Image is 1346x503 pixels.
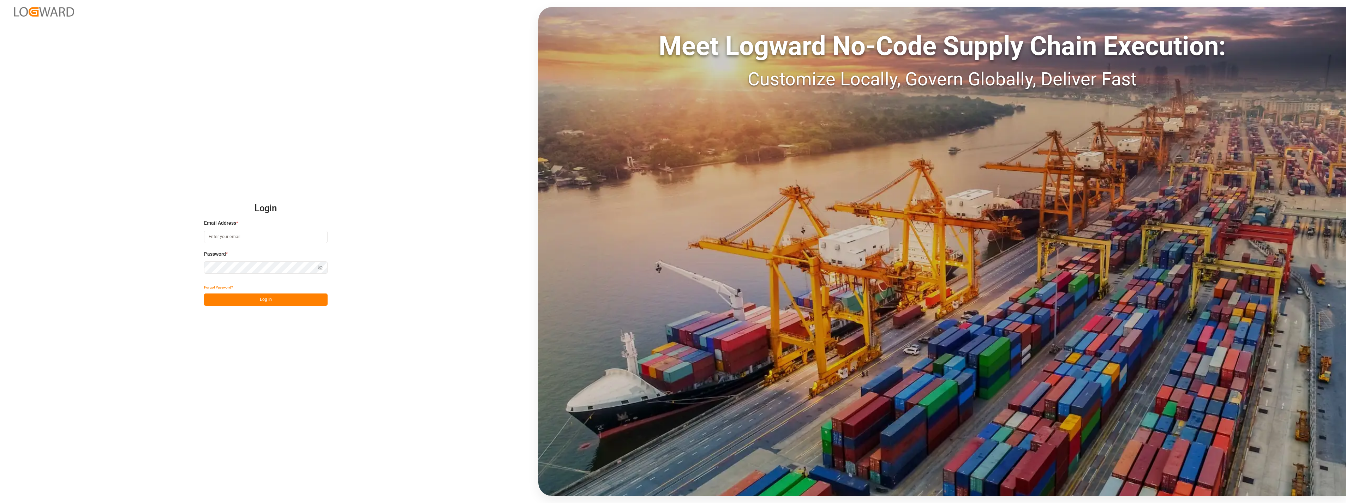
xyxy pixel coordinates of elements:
span: Email Address [204,219,236,227]
button: Log In [204,293,328,306]
input: Enter your email [204,231,328,243]
span: Password [204,250,226,258]
div: Meet Logward No-Code Supply Chain Execution: [538,26,1346,66]
img: Logward_new_orange.png [14,7,74,17]
div: Customize Locally, Govern Globally, Deliver Fast [538,66,1346,93]
button: Forgot Password? [204,281,233,293]
h2: Login [204,197,328,220]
